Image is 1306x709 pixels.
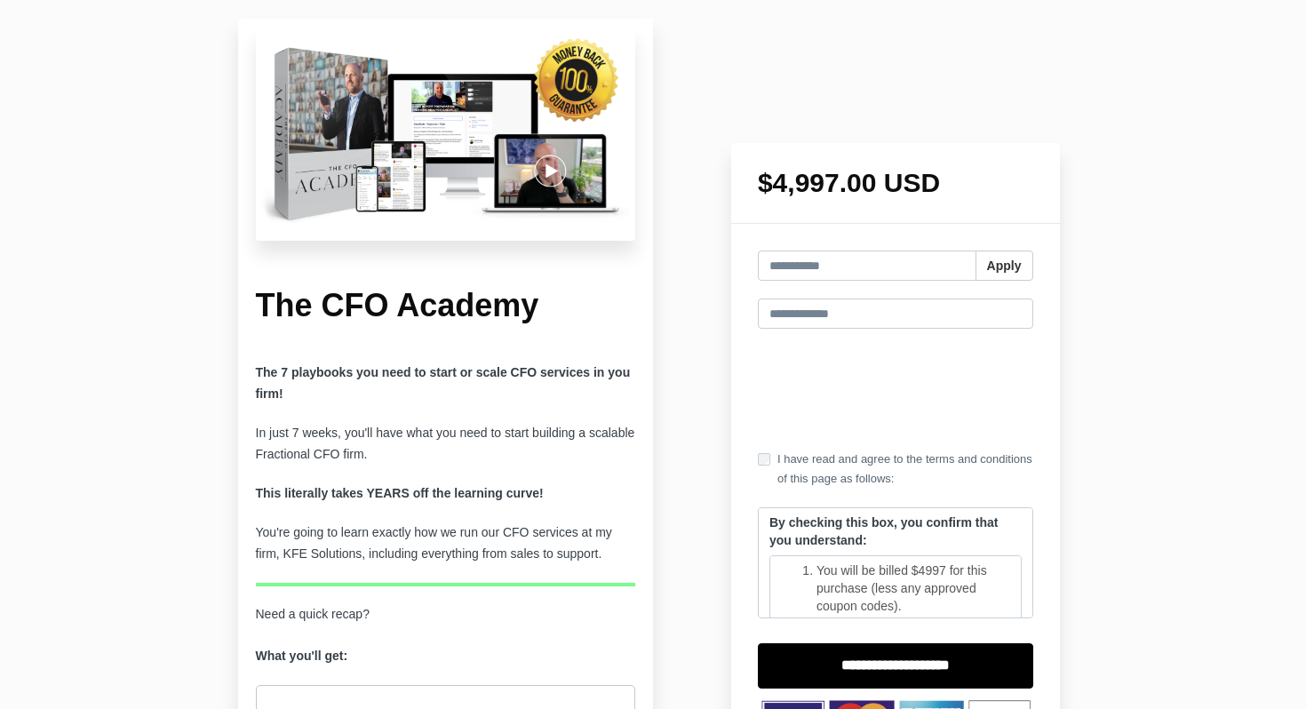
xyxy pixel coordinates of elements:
label: I have read and agree to the terms and conditions of this page as follows: [758,450,1033,489]
h1: The CFO Academy [256,285,636,327]
strong: This literally takes YEARS off the learning curve! [256,486,544,500]
iframe: Secure payment input frame [754,343,1037,435]
p: Need a quick recap? [256,604,636,668]
strong: By checking this box, you confirm that you understand: [769,515,998,547]
input: I have read and agree to the terms and conditions of this page as follows: [758,453,770,466]
button: Apply [976,251,1033,281]
h1: $4,997.00 USD [758,170,1033,196]
b: The 7 playbooks you need to start or scale CFO services in you firm! [256,365,631,401]
p: You're going to learn exactly how we run our CFO services at my firm, KFE Solutions, including ev... [256,522,636,565]
img: c16be55-448c-d20c-6def-ad6c686240a2_Untitled_design-20.png [256,28,636,241]
strong: What you'll get: [256,649,348,663]
p: In just 7 weeks, you'll have what you need to start building a scalable Fractional CFO firm. [256,423,636,466]
li: You will receive Playbook 1 at the time of purchase. The additional 6 playbooks will be released ... [816,615,1010,686]
li: You will be billed $4997 for this purchase (less any approved coupon codes). [816,562,1010,615]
